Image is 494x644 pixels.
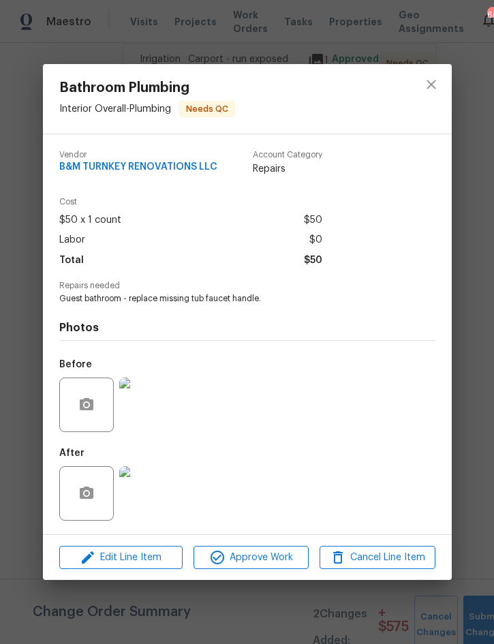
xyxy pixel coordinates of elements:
[253,162,322,176] span: Repairs
[59,360,92,369] h5: Before
[59,80,235,95] span: Bathroom Plumbing
[59,151,217,159] span: Vendor
[59,546,183,570] button: Edit Line Item
[324,549,431,566] span: Cancel Line Item
[59,293,398,305] span: Guest bathroom - replace missing tub faucet handle.
[304,211,322,230] span: $50
[181,102,234,116] span: Needs QC
[415,68,448,101] button: close
[194,546,309,570] button: Approve Work
[59,104,171,113] span: Interior Overall - Plumbing
[198,549,305,566] span: Approve Work
[59,251,84,271] span: Total
[59,162,217,172] span: B&M TURNKEY RENOVATIONS LLC
[59,211,121,230] span: $50 x 1 count
[309,230,322,250] span: $0
[253,151,322,159] span: Account Category
[304,251,322,271] span: $50
[59,230,85,250] span: Labor
[59,198,322,206] span: Cost
[59,321,435,335] h4: Photos
[59,448,84,458] h5: After
[320,546,435,570] button: Cancel Line Item
[63,549,179,566] span: Edit Line Item
[59,281,435,290] span: Repairs needed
